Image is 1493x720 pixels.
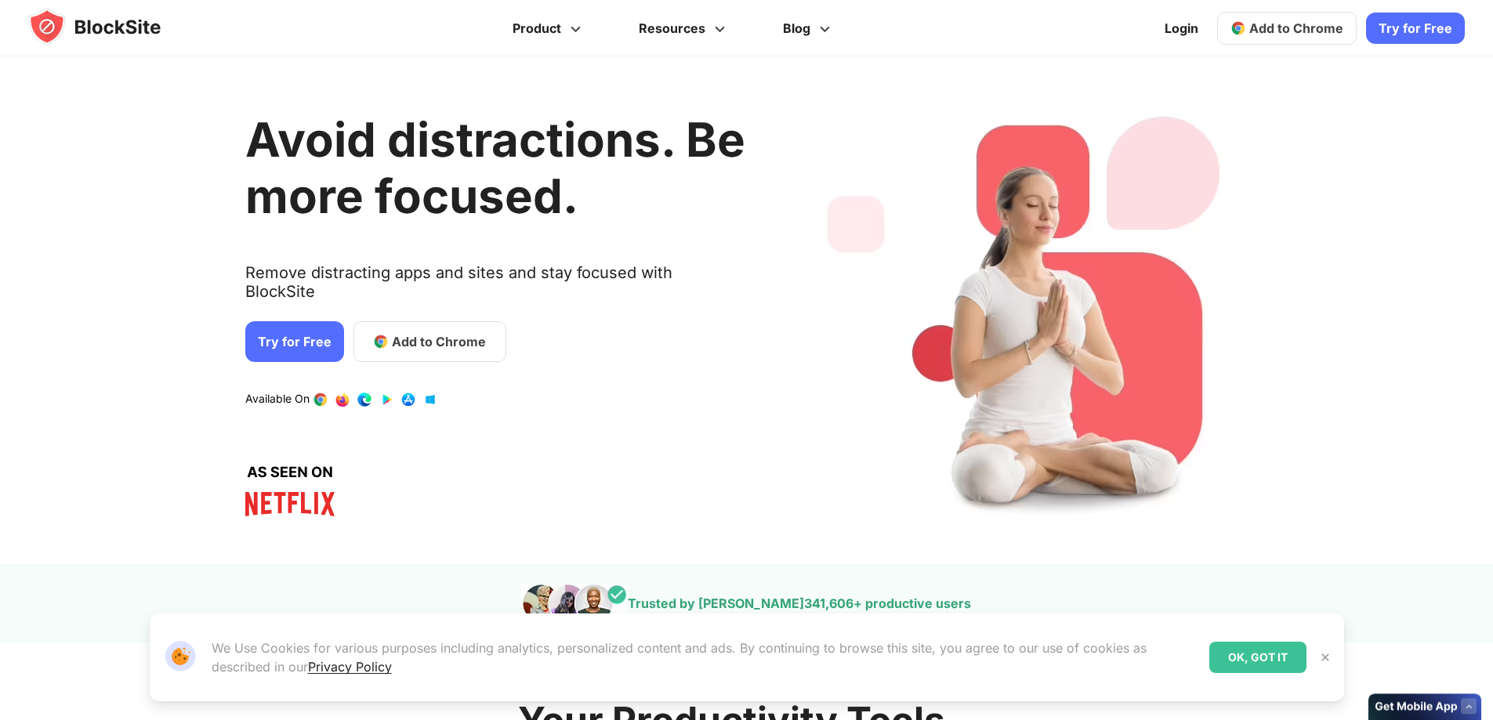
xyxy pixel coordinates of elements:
a: Add to Chrome [1217,12,1357,45]
div: OK, GOT IT [1209,642,1306,673]
img: pepole images [522,584,628,623]
button: Close [1315,647,1335,668]
text: Remove distracting apps and sites and stay focused with BlockSite [245,263,745,313]
img: blocksite-icon.5d769676.svg [28,8,191,45]
p: We Use Cookies for various purposes including analytics, personalized content and ads. By continu... [212,639,1197,676]
a: Login [1155,9,1208,47]
img: Close [1319,651,1332,664]
img: chrome-icon.svg [1230,20,1246,36]
h1: Avoid distractions. Be more focused. [245,111,745,224]
a: Add to Chrome [353,321,506,362]
span: Add to Chrome [1249,20,1343,36]
text: Available On [245,392,310,407]
a: Privacy Policy [308,659,392,675]
a: Try for Free [245,321,344,362]
a: Try for Free [1366,13,1465,44]
span: Add to Chrome [392,332,486,351]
